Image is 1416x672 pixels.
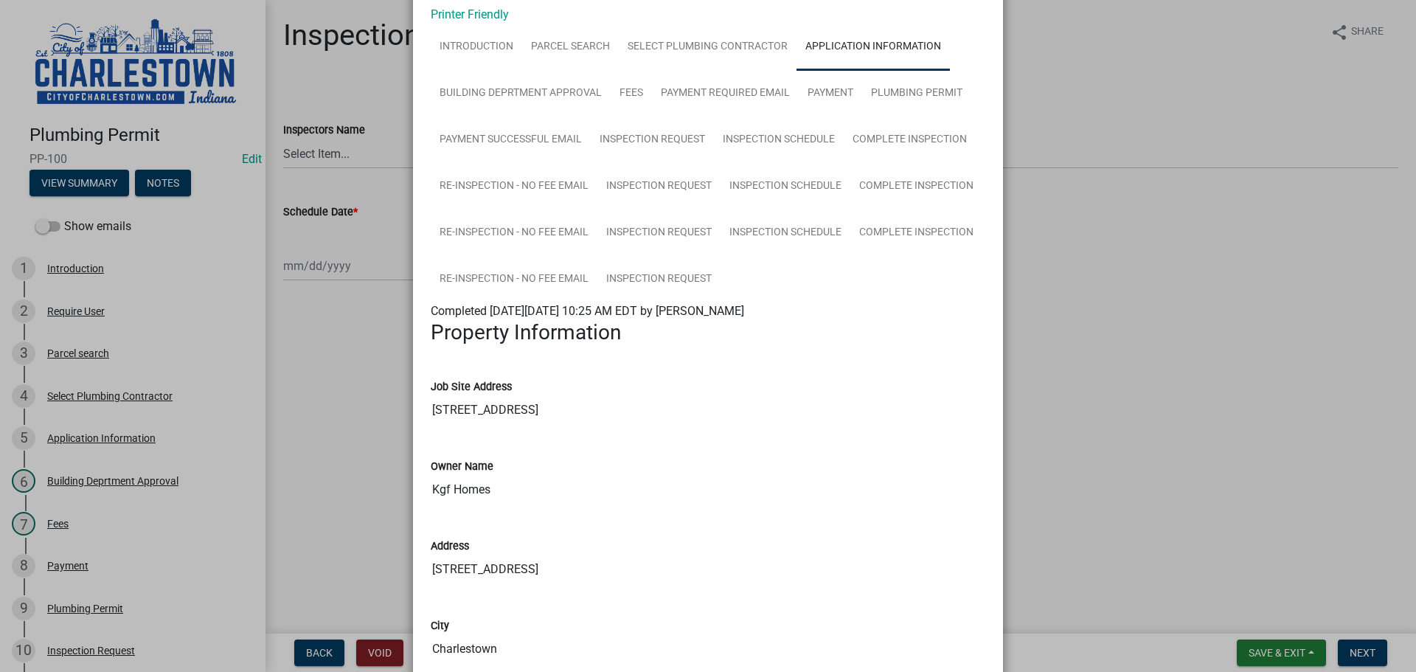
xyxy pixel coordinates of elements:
a: Inspection Request [597,163,721,210]
a: Inspection Request [591,117,714,164]
a: Complete Inspection [844,117,976,164]
a: Inspection Schedule [721,209,850,257]
a: Inspection Request [597,209,721,257]
a: Payment Required Email [652,70,799,117]
a: Payment [799,70,862,117]
label: City [431,621,449,631]
h3: Property Information [431,320,985,345]
a: Inspection Schedule [714,117,844,164]
label: Address [431,541,469,552]
a: Select Plumbing Contractor [619,24,796,71]
a: Payment Successful Email [431,117,591,164]
label: Job Site Address [431,382,512,392]
a: Re-Inspection - No Fee Email [431,256,597,303]
a: Plumbing Permit [862,70,971,117]
a: Building Deprtment Approval [431,70,611,117]
a: Inspection Request [597,256,721,303]
a: Complete Inspection [850,209,982,257]
a: Complete Inspection [850,163,982,210]
a: Parcel search [522,24,619,71]
a: Re-Inspection - No Fee Email [431,209,597,257]
span: Completed [DATE][DATE] 10:25 AM EDT by [PERSON_NAME] [431,304,744,318]
label: Owner Name [431,462,493,472]
a: Application Information [796,24,950,71]
a: Printer Friendly [431,7,509,21]
a: Introduction [431,24,522,71]
a: Inspection Schedule [721,163,850,210]
a: Fees [611,70,652,117]
a: Re-Inspection - No Fee Email [431,163,597,210]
